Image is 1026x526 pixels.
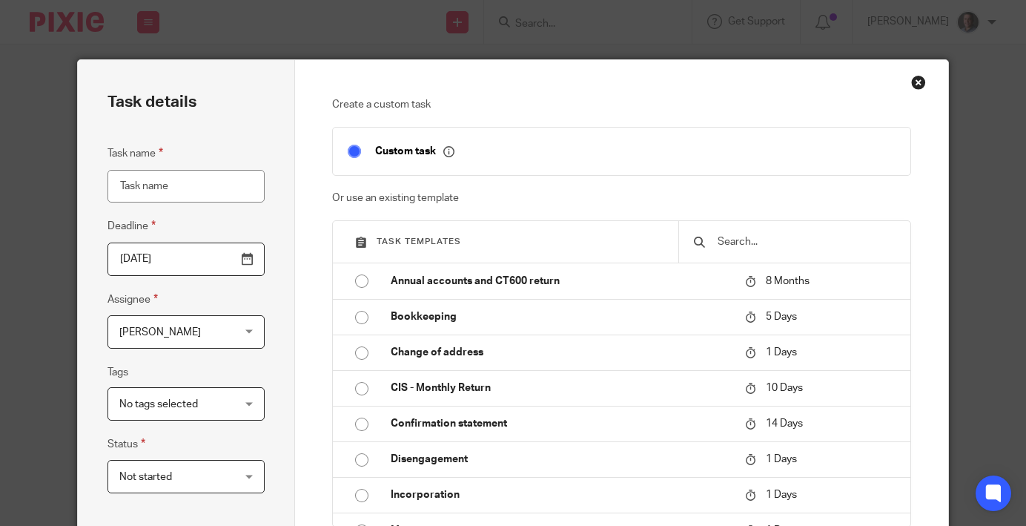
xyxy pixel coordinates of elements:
p: Bookkeeping [391,309,729,324]
h2: Task details [107,90,196,115]
label: Task name [107,145,163,162]
span: 1 Days [766,347,797,358]
p: Create a custom task [332,97,911,112]
span: 14 Days [766,418,803,429]
span: 1 Days [766,490,797,500]
label: Deadline [107,217,156,234]
p: Incorporation [391,487,729,502]
div: Close this dialog window [911,75,926,90]
span: [PERSON_NAME] [119,327,201,338]
span: No tags selected [119,399,198,410]
p: Change of address [391,345,729,360]
p: CIS - Monthly Return [391,381,729,395]
span: Not started [119,472,172,482]
span: 5 Days [766,312,797,322]
p: Confirmation statement [391,416,729,431]
label: Status [107,435,145,453]
input: Pick a date [107,243,265,276]
p: Or use an existing template [332,191,911,206]
input: Search... [716,234,896,250]
p: Disengagement [391,452,729,467]
input: Task name [107,170,265,203]
span: 8 Months [766,276,810,286]
span: Task templates [377,237,461,246]
span: 10 Days [766,383,803,393]
p: Annual accounts and CT600 return [391,274,729,289]
p: Custom task [375,145,454,158]
label: Tags [107,365,128,380]
span: 1 Days [766,454,797,464]
label: Assignee [107,291,158,308]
